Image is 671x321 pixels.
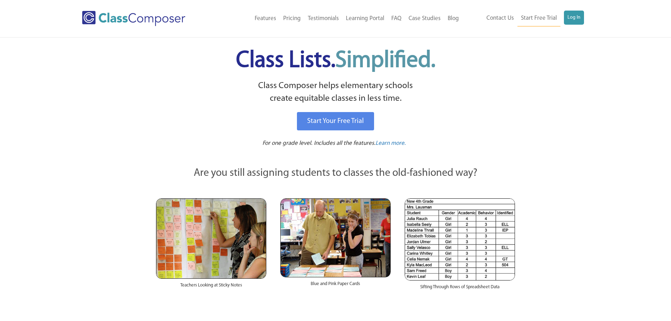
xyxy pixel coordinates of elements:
img: Spreadsheets [405,198,515,280]
a: Features [251,11,280,26]
a: Testimonials [304,11,342,26]
img: Teachers Looking at Sticky Notes [156,198,266,279]
a: Start Your Free Trial [297,112,374,130]
nav: Header Menu [214,11,462,26]
nav: Header Menu [462,11,584,26]
a: Log In [564,11,584,25]
img: Class Composer [82,11,185,26]
p: Class Composer helps elementary schools create equitable classes in less time. [155,80,516,105]
span: Learn more. [375,140,406,146]
span: Simplified. [335,49,435,72]
span: For one grade level. Includes all the features. [262,140,375,146]
a: Contact Us [483,11,517,26]
div: Teachers Looking at Sticky Notes [156,279,266,296]
span: Start Your Free Trial [307,118,364,125]
img: Blue and Pink Paper Cards [280,198,391,277]
a: Start Free Trial [517,11,560,26]
div: Blue and Pink Paper Cards [280,277,391,294]
div: Sifting Through Rows of Spreadsheet Data [405,280,515,297]
a: Pricing [280,11,304,26]
a: Blog [444,11,462,26]
p: Are you still assigning students to classes the old-fashioned way? [156,166,515,181]
a: Learn more. [375,139,406,148]
span: Class Lists. [236,49,435,72]
a: Learning Portal [342,11,388,26]
a: Case Studies [405,11,444,26]
a: FAQ [388,11,405,26]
